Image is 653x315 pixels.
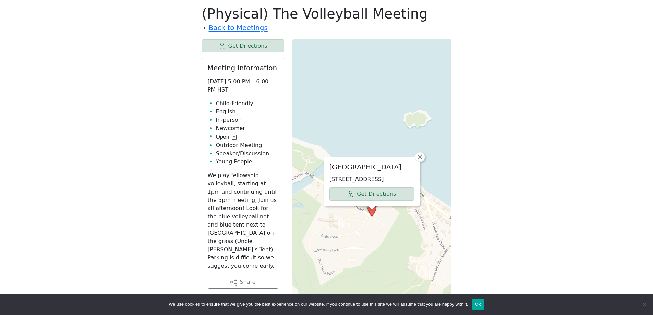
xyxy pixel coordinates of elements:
[216,124,278,132] li: Newcomer
[216,99,278,108] li: Child-Friendly
[329,163,414,171] h2: [GEOGRAPHIC_DATA]
[202,5,451,22] h1: (Physical) The Volleyball Meeting
[208,171,278,270] p: We play fellowship volleyball, starting at 1pm and continuing until the 5pm meeting, Join us all ...
[216,133,237,141] button: Open
[216,141,278,149] li: Outdoor Meeting
[216,158,278,166] li: Young People
[216,116,278,124] li: In-person
[641,301,648,308] span: No
[216,108,278,116] li: English
[472,299,484,310] button: Ok
[415,152,425,162] a: Close popup
[202,39,284,52] a: Get Directions
[169,301,468,308] span: We use cookies to ensure that we give you the best experience on our website. If you continue to ...
[208,64,278,72] h2: Meeting Information
[208,77,278,94] p: [DATE] 5:00 PM – 6:00 PM HST
[216,149,278,158] li: Speaker/Discussion
[329,187,414,201] a: Get Directions
[416,153,423,161] span: ×
[216,133,229,141] span: Open
[329,175,414,183] p: [STREET_ADDRESS]
[208,276,278,289] button: Share
[209,22,268,34] a: Back to Meetings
